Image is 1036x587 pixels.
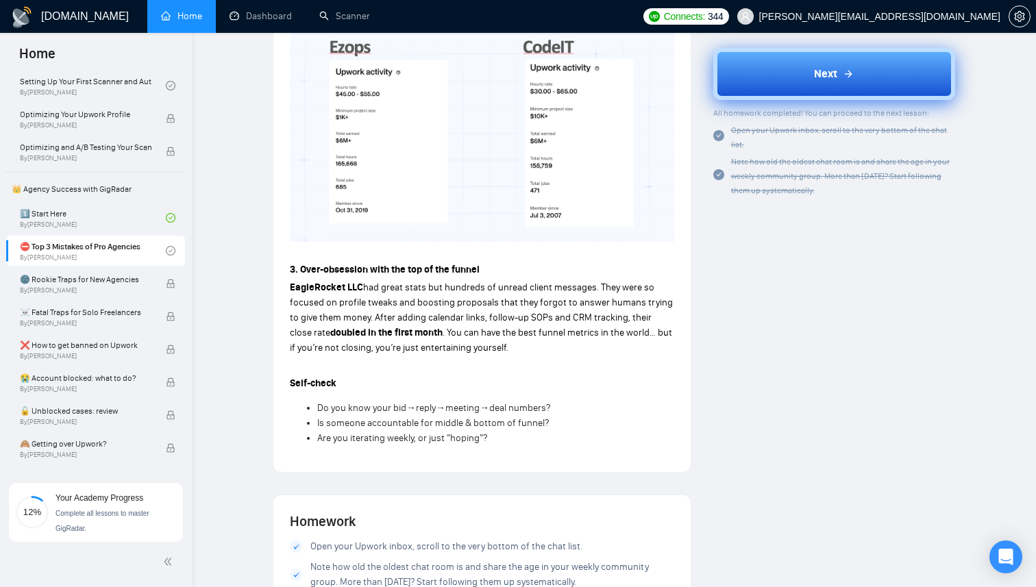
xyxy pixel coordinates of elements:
span: check-circle [713,131,724,142]
span: Next [814,66,837,82]
span: Complete all lessons to master GigRadar. [56,510,149,532]
a: homeHome [161,10,202,22]
span: 🔓 Unblocked cases: review [20,404,151,418]
span: ❌ How to get banned on Upwork [20,338,151,352]
span: By [PERSON_NAME] [20,286,151,295]
span: check-circle [166,246,175,255]
h4: Homework [290,512,674,531]
a: searchScanner [319,10,370,22]
button: setting [1009,5,1031,27]
strong: Self-check [290,377,336,389]
span: . You can have the best funnel metrics in the world… but if you’re not closing, you’re just enter... [290,327,672,353]
span: ☠️ Fatal Traps for Solo Freelancers [20,305,151,319]
span: By [PERSON_NAME] [20,154,151,162]
strong: doubled in the first month [330,327,443,338]
span: Is someone accountable for middle & bottom of funnel? [317,417,549,429]
span: lock [166,114,175,123]
div: Open Intercom Messenger [989,540,1022,573]
span: check-circle [166,81,175,90]
span: All homework completed! You can proceed to the next lesson: [713,108,929,118]
span: lock [166,410,175,420]
a: ⛔ Top 3 Mistakes of Pro AgenciesBy[PERSON_NAME] [20,236,166,266]
span: Are you iterating weekly, or just “hoping”? [317,432,487,444]
a: Setting Up Your First Scanner and Auto-BidderBy[PERSON_NAME] [20,71,166,101]
span: lock [166,377,175,387]
span: had great stats but hundreds of unread client messages. They were so focused on profile tweaks an... [290,282,673,338]
span: Open your Upwork inbox, scroll to the very bottom of the chat list. [310,539,582,554]
span: Your Academy Progress [56,493,143,503]
a: dashboardDashboard [230,10,292,22]
span: lock [166,279,175,288]
img: AD_4nXd-fOX3NBm2V_DuK4XcUmVHXAidIPyCGpMb-2ZthFD6of7JQtojWGQvNO8As0TCvOuoj2RzRzcBsFeRdaa7fWlfNaEBb... [290,27,674,241]
span: setting [1009,11,1030,22]
strong: 3. Over-obsession with the top of the funnel [290,264,480,275]
span: lock [166,443,175,453]
span: check-circle [713,169,724,180]
span: Do you know your bid→reply→meeting→deal numbers? [317,402,550,414]
span: By [PERSON_NAME] [20,121,151,129]
a: setting [1009,11,1031,22]
span: Connects: [664,9,705,24]
span: Optimizing Your Upwork Profile [20,108,151,121]
span: check-circle [166,213,175,223]
span: 12% [16,508,49,516]
span: lock [166,345,175,354]
span: By [PERSON_NAME] [20,418,151,426]
span: lock [166,312,175,321]
span: double-left [163,555,177,569]
span: 344 [708,9,723,24]
span: 🙈 Getting over Upwork? [20,437,151,451]
span: lock [166,147,175,156]
span: By [PERSON_NAME] [20,385,151,393]
span: 😭 Account blocked: what to do? [20,371,151,385]
span: Home [8,44,66,73]
span: Note how old the oldest chat room is and share the age in your weekly community group. More than ... [731,157,950,195]
button: Next [713,48,956,100]
img: upwork-logo.png [649,11,660,22]
span: Optimizing and A/B Testing Your Scanner for Better Results [20,140,151,154]
span: Open your Upwork inbox, scroll to the very bottom of the chat list. [731,125,947,149]
strong: EagleRocket LLC [290,282,363,293]
span: By [PERSON_NAME] [20,319,151,327]
span: By [PERSON_NAME] [20,451,151,459]
span: user [741,12,750,21]
span: By [PERSON_NAME] [20,352,151,360]
span: 🌚 Rookie Traps for New Agencies [20,273,151,286]
img: logo [11,6,33,28]
span: 👑 Agency Success with GigRadar [6,175,185,203]
a: 1️⃣ Start HereBy[PERSON_NAME] [20,203,166,233]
